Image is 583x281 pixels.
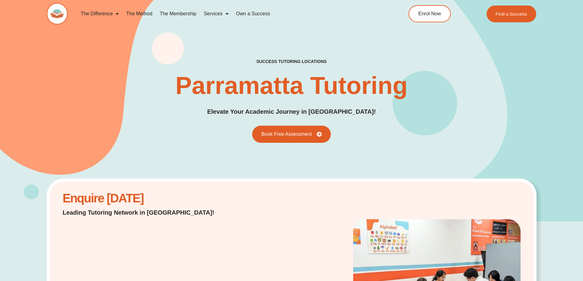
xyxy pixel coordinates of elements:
[63,194,230,202] h2: Enquire [DATE]
[496,12,527,16] span: Find a Success
[200,7,232,21] a: Services
[156,7,200,21] a: The Membership
[207,107,376,116] p: Elevate Your Academic Journey in [GEOGRAPHIC_DATA]!
[487,6,536,22] a: Find a Success
[261,132,312,137] span: Book Free Assessment
[409,5,451,22] a: Enrol Now
[63,208,230,217] p: Leading Tutoring Network in [GEOGRAPHIC_DATA]!
[256,59,327,64] h2: success tutoring locations
[77,7,123,21] a: The Difference
[175,73,408,98] h1: Parramatta Tutoring
[252,126,331,143] a: Book Free Assessment
[77,7,381,21] nav: Menu
[232,7,274,21] a: Own a Success
[418,11,441,16] span: Enrol Now
[122,7,156,21] a: The Method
